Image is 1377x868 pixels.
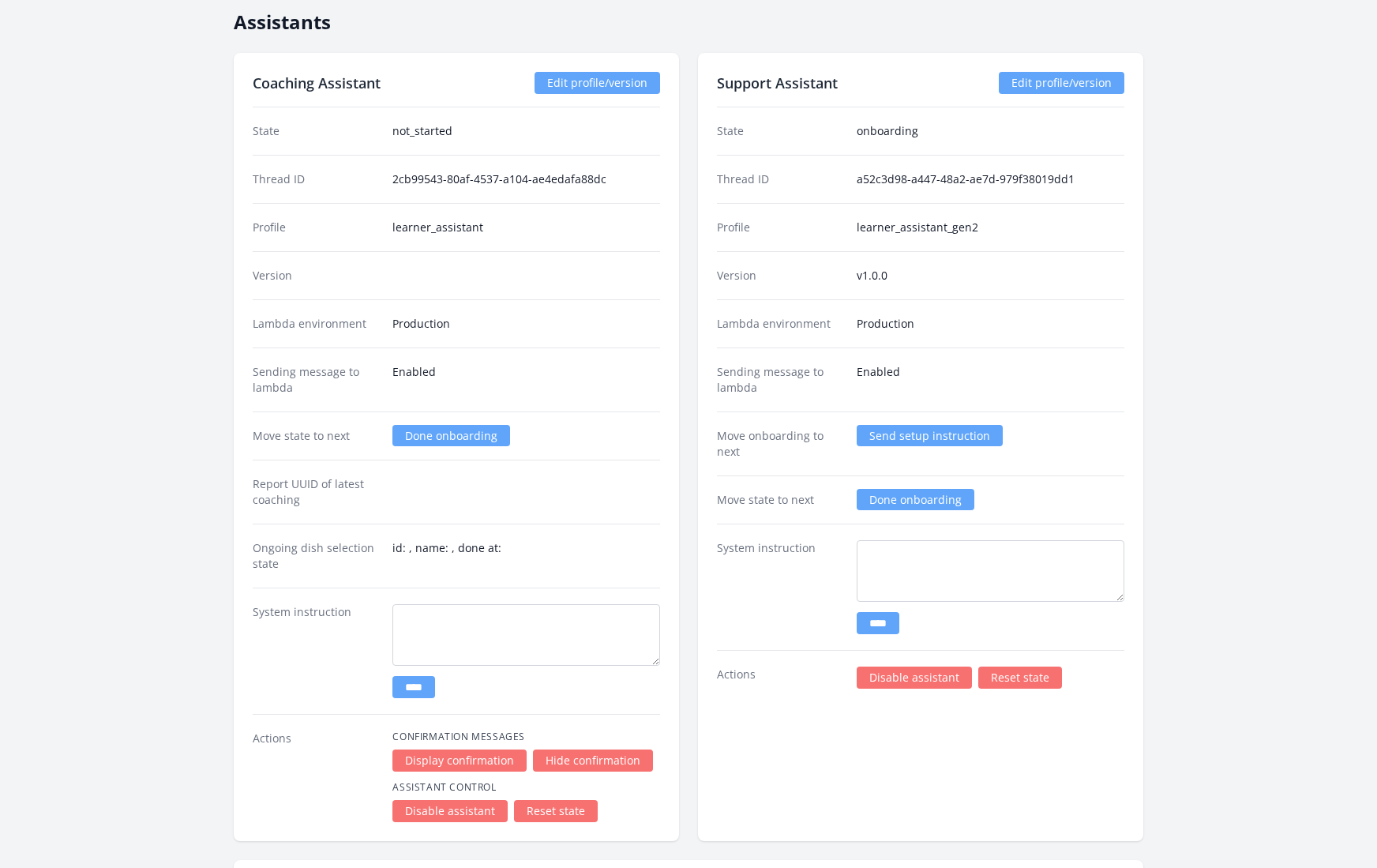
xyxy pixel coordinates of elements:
[857,364,1124,396] dd: Enabled
[717,540,844,634] dt: System instruction
[392,123,660,139] dd: not_started
[857,268,1124,284] dd: v1.0.0
[535,72,660,94] a: Edit profile/version
[857,171,1124,187] dd: a52c3d98-a447-48a2-ae7d-979f38019dd1
[857,667,972,689] a: Disable assistant
[392,316,660,332] dd: Production
[717,667,844,689] dt: Actions
[857,123,1124,139] dd: onboarding
[392,750,527,772] a: Display confirmation
[999,72,1124,94] a: Edit profile/version
[253,72,381,94] h2: Coaching Assistant
[978,667,1062,689] a: Reset state
[717,171,844,187] dt: Thread ID
[392,171,660,187] dd: 2cb99543-80af-4537-a104-ae4edafa88dc
[392,540,660,572] dd: id: , name: , done at:
[392,364,660,396] dd: Enabled
[253,171,380,187] dt: Thread ID
[392,731,660,743] h4: Confirmation Messages
[717,268,844,284] dt: Version
[717,428,844,460] dt: Move onboarding to next
[253,428,380,444] dt: Move state to next
[253,123,380,139] dt: State
[392,220,660,235] dd: learner_assistant
[392,425,510,446] a: Done onboarding
[253,268,380,284] dt: Version
[857,316,1124,332] dd: Production
[717,492,844,508] dt: Move state to next
[717,72,838,94] h2: Support Assistant
[253,476,380,508] dt: Report UUID of latest coaching
[857,220,1124,235] dd: learner_assistant_gen2
[717,364,844,396] dt: Sending message to lambda
[392,800,508,822] a: Disable assistant
[533,750,653,772] a: Hide confirmation
[253,540,380,572] dt: Ongoing dish selection state
[514,800,598,822] a: Reset state
[717,220,844,235] dt: Profile
[253,604,380,698] dt: System instruction
[253,364,380,396] dt: Sending message to lambda
[857,425,1003,446] a: Send setup instruction
[392,781,660,794] h4: Assistant Control
[253,220,380,235] dt: Profile
[857,489,974,510] a: Done onboarding
[717,123,844,139] dt: State
[253,316,380,332] dt: Lambda environment
[717,316,844,332] dt: Lambda environment
[253,731,380,822] dt: Actions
